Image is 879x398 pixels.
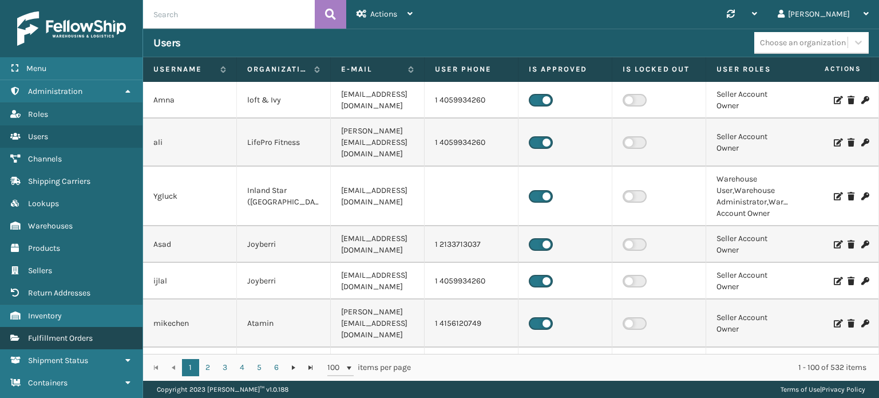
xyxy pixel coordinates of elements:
i: Edit [834,96,841,104]
span: Actions [789,60,868,78]
td: loft & Ivy [237,82,331,119]
span: Roles [28,109,48,119]
i: Edit [834,277,841,285]
i: Delete [848,277,854,285]
td: [PERSON_NAME] (Ironlink Logistics) [237,348,331,396]
td: [PERSON_NAME][EMAIL_ADDRESS][DOMAIN_NAME] [331,348,425,396]
a: Go to the last page [302,359,319,376]
td: ali [143,119,237,167]
span: Actions [370,9,397,19]
span: Shipment Status [28,356,88,365]
p: Copyright 2023 [PERSON_NAME]™ v 1.0.188 [157,381,288,398]
span: Fulfillment Orders [28,333,93,343]
td: Seller Account Owner [706,82,800,119]
label: E-mail [341,64,402,74]
td: mikechen [143,300,237,348]
td: Joyberri [237,226,331,263]
td: Joyberri [237,263,331,300]
td: [EMAIL_ADDRESS][DOMAIN_NAME] [331,226,425,263]
i: Edit [834,139,841,147]
td: Inland Star ([GEOGRAPHIC_DATA]) [237,167,331,226]
span: Containers [28,378,68,388]
span: Lookups [28,199,59,208]
td: [EMAIL_ADDRESS][DOMAIN_NAME] [331,82,425,119]
td: 1 2133713037 [425,226,518,263]
i: Change Password [861,277,868,285]
span: Users [28,132,48,141]
span: Sellers [28,266,52,275]
i: Edit [834,192,841,200]
td: ijlal [143,263,237,300]
span: Inventory [28,311,62,321]
td: Atamin [237,300,331,348]
label: Organization [247,64,308,74]
label: Username [153,64,215,74]
td: 1 4059934260 [425,119,518,167]
a: 6 [268,359,285,376]
i: Delete [848,96,854,104]
i: Change Password [861,139,868,147]
span: Menu [26,64,46,73]
td: Amna [143,82,237,119]
div: 1 - 100 of 532 items [427,362,866,373]
td: 1 4156120749 [425,300,518,348]
td: LifePro Fitness [237,119,331,167]
td: Asad [143,226,237,263]
i: Delete [848,320,854,328]
img: logo [17,11,126,46]
i: Change Password [861,241,868,249]
td: 1 4059934260 [425,82,518,119]
label: Is Locked Out [623,64,695,74]
i: Delete [848,139,854,147]
span: Go to the last page [306,363,315,372]
td: Warehouse Administrator,Warehouse Account Owner [706,348,800,396]
td: [PERSON_NAME][EMAIL_ADDRESS][DOMAIN_NAME] [331,119,425,167]
i: Change Password [861,96,868,104]
span: Shipping Carriers [28,176,90,186]
a: 1 [182,359,199,376]
td: Seller Account Owner [706,263,800,300]
i: Delete [848,241,854,249]
span: Warehouses [28,221,73,231]
a: 4 [233,359,251,376]
td: Seller Account Owner [706,119,800,167]
div: | [781,381,865,398]
span: Return Addresses [28,288,90,298]
td: [EMAIL_ADDRESS][DOMAIN_NAME] [331,167,425,226]
div: Choose an organization [760,37,846,49]
td: 1 3232876943 [425,348,518,396]
i: Edit [834,241,841,249]
i: Change Password [861,192,868,200]
a: 5 [251,359,268,376]
a: Privacy Policy [822,385,865,393]
td: Warehouse User,Warehouse Administrator,Warehouse Account Owner [706,167,800,226]
a: 3 [216,359,233,376]
td: Seller Account Owner [706,226,800,263]
span: 100 [327,362,345,373]
i: Change Password [861,320,868,328]
h3: Users [153,36,181,50]
a: Go to the next page [285,359,302,376]
i: Edit [834,320,841,328]
a: 2 [199,359,216,376]
label: User Roles [716,64,789,74]
a: Terms of Use [781,385,820,393]
span: Go to the next page [289,363,298,372]
td: [PERSON_NAME] [143,348,237,396]
span: Administration [28,86,82,96]
td: Ygluck [143,167,237,226]
span: Channels [28,154,62,164]
label: Is Approved [529,64,601,74]
i: Delete [848,192,854,200]
td: 1 4059934260 [425,263,518,300]
label: User phone [435,64,508,74]
span: Products [28,243,60,253]
td: [PERSON_NAME][EMAIL_ADDRESS][DOMAIN_NAME] [331,300,425,348]
span: items per page [327,359,411,376]
td: Seller Account Owner [706,300,800,348]
td: [EMAIL_ADDRESS][DOMAIN_NAME] [331,263,425,300]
